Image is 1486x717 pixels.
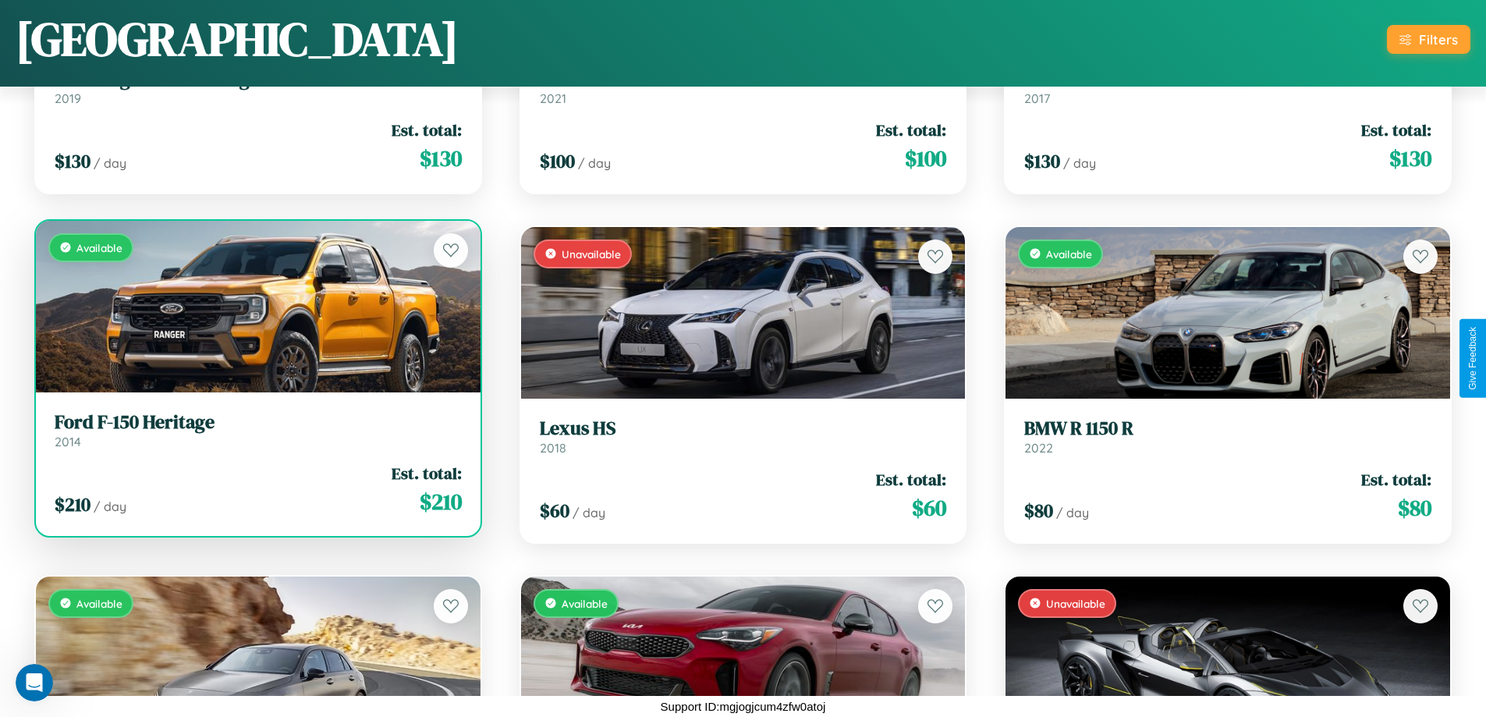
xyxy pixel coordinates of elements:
[1056,505,1089,520] span: / day
[76,597,122,610] span: Available
[55,91,81,106] span: 2019
[1398,492,1431,524] span: $ 80
[16,664,53,701] iframe: Intercom live chat
[420,143,462,174] span: $ 130
[55,492,90,517] span: $ 210
[1063,155,1096,171] span: / day
[1361,119,1431,141] span: Est. total:
[540,68,947,106] a: Fiat Strada2021
[912,492,946,524] span: $ 60
[1024,417,1431,440] h3: BMW R 1150 R
[1024,148,1060,174] span: $ 130
[540,148,575,174] span: $ 100
[1387,25,1470,54] button: Filters
[578,155,611,171] span: / day
[76,241,122,254] span: Available
[1361,468,1431,491] span: Est. total:
[420,486,462,517] span: $ 210
[1419,31,1458,48] div: Filters
[1046,247,1092,261] span: Available
[540,417,947,456] a: Lexus HS2018
[94,499,126,514] span: / day
[1024,91,1050,106] span: 2017
[392,119,462,141] span: Est. total:
[1024,440,1053,456] span: 2022
[876,119,946,141] span: Est. total:
[540,498,569,524] span: $ 60
[1024,68,1431,106] a: Acura NSX2017
[55,411,462,449] a: Ford F-150 Heritage2014
[1046,597,1105,610] span: Unavailable
[573,505,605,520] span: / day
[661,696,826,717] p: Support ID: mgjogjcum4zfw0atoj
[562,247,621,261] span: Unavailable
[540,91,566,106] span: 2021
[876,468,946,491] span: Est. total:
[55,434,81,449] span: 2014
[562,597,608,610] span: Available
[55,68,462,91] h3: Lamborghini Murcielago
[1467,327,1478,390] div: Give Feedback
[16,7,459,71] h1: [GEOGRAPHIC_DATA]
[55,68,462,106] a: Lamborghini Murcielago2019
[540,440,566,456] span: 2018
[1024,498,1053,524] span: $ 80
[392,462,462,485] span: Est. total:
[55,411,462,434] h3: Ford F-150 Heritage
[1389,143,1431,174] span: $ 130
[905,143,946,174] span: $ 100
[55,148,90,174] span: $ 130
[1024,417,1431,456] a: BMW R 1150 R2022
[94,155,126,171] span: / day
[540,417,947,440] h3: Lexus HS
